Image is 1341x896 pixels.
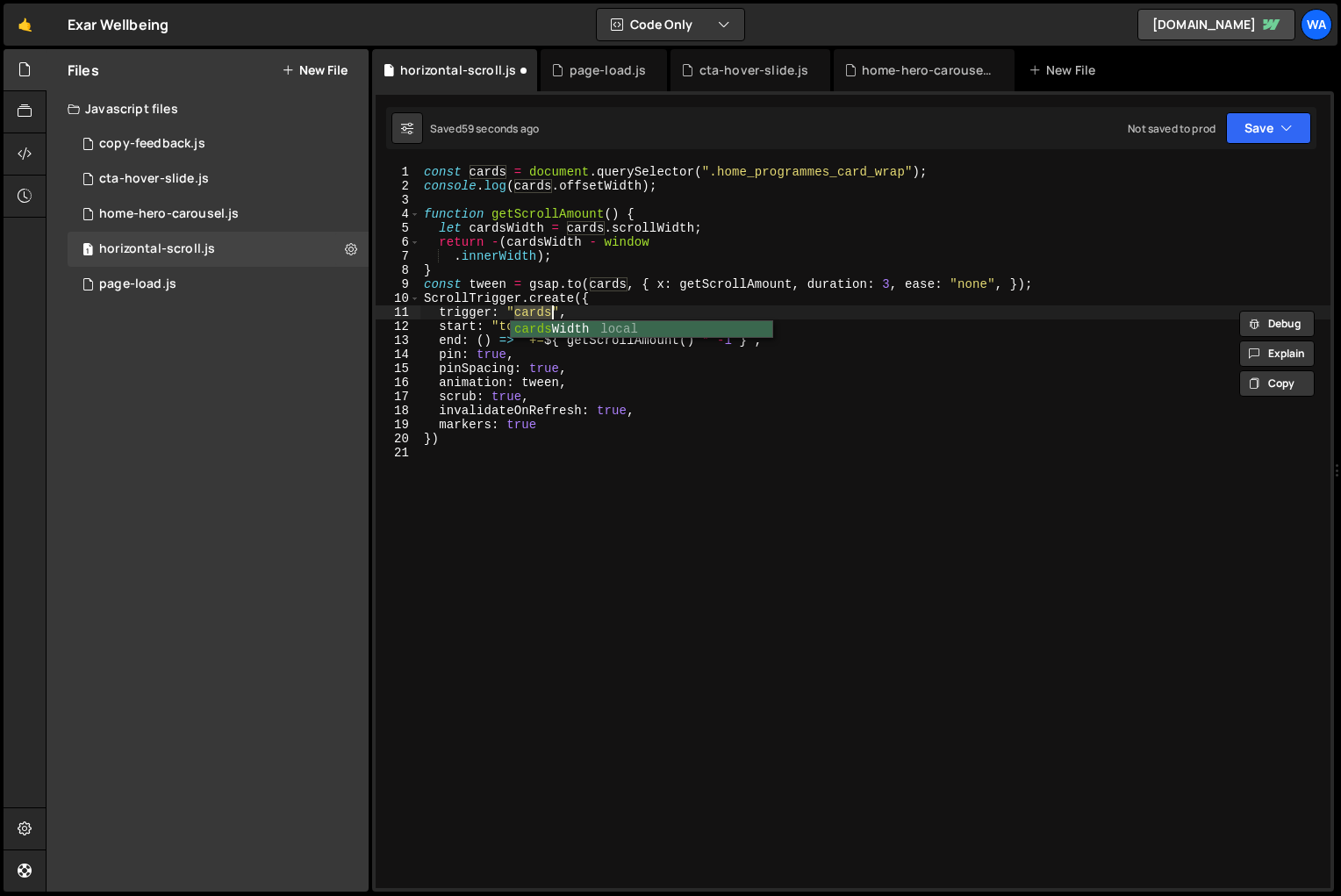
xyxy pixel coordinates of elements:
button: New File [282,63,348,77]
div: 16122/44019.js [68,161,369,197]
div: 5 [376,221,420,235]
div: 3 [376,193,420,207]
div: 17 [376,390,420,404]
div: 7 [376,249,420,263]
div: 59 seconds ago [462,121,539,136]
div: 21 [376,446,420,460]
button: Explain [1239,340,1315,367]
span: 1 [82,244,93,258]
a: wa [1301,9,1332,40]
div: Exar Wellbeing [68,14,169,35]
div: 19 [376,418,420,432]
div: 4 [376,207,420,221]
button: Debug [1239,311,1315,337]
div: horizontal-scroll.js [99,241,215,257]
button: Code Only [597,9,744,40]
div: 9 [376,277,420,291]
div: 18 [376,404,420,418]
div: page-load.js [99,276,176,292]
div: 11 [376,305,420,319]
div: Saved [430,121,539,136]
div: cta-hover-slide.js [699,61,809,79]
div: 10 [376,291,420,305]
div: 15 [376,362,420,376]
div: 16122/43585.js [68,197,369,232]
div: page-load.js [570,61,647,79]
div: Javascript files [47,91,369,126]
div: New File [1029,61,1102,79]
button: Save [1226,112,1311,144]
div: 16122/44105.js [68,267,369,302]
div: 20 [376,432,420,446]
div: 2 [376,179,420,193]
div: home-hero-carousel.js [862,61,993,79]
button: Copy [1239,370,1315,397]
div: 16 [376,376,420,390]
div: home-hero-carousel.js [99,206,239,222]
div: Not saved to prod [1128,121,1216,136]
div: copy-feedback.js [99,136,205,152]
div: 16122/43314.js [68,126,369,161]
div: 8 [376,263,420,277]
div: 6 [376,235,420,249]
a: 🤙 [4,4,47,46]
div: 12 [376,319,420,333]
h2: Files [68,61,99,80]
div: 13 [376,333,420,348]
a: [DOMAIN_NAME] [1137,9,1295,40]
div: horizontal-scroll.js [400,61,516,79]
div: 16122/45071.js [68,232,369,267]
div: cta-hover-slide.js [99,171,209,187]
div: 14 [376,348,420,362]
div: 1 [376,165,420,179]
